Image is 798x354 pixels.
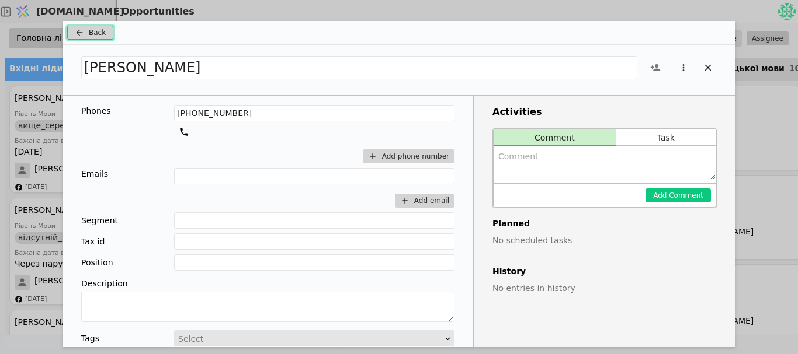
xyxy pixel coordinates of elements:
[81,275,454,292] div: Description
[81,168,108,180] div: Emails
[81,233,105,250] div: Tax id
[81,105,111,117] div: Phones
[81,254,113,271] div: Position
[492,218,717,230] h4: Planned
[492,105,717,119] h3: Activities
[492,265,717,278] h4: History
[89,27,106,38] span: Back
[494,129,616,146] button: Comment
[646,188,711,202] button: Add Comment
[363,149,454,163] button: Add phone number
[81,330,99,346] div: Tags
[81,212,118,229] div: Segment
[395,194,454,208] button: Add email
[616,129,716,146] button: Task
[492,234,717,247] p: No scheduled tasks
[63,21,735,347] div: Add Opportunity
[492,282,717,295] p: No entries in history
